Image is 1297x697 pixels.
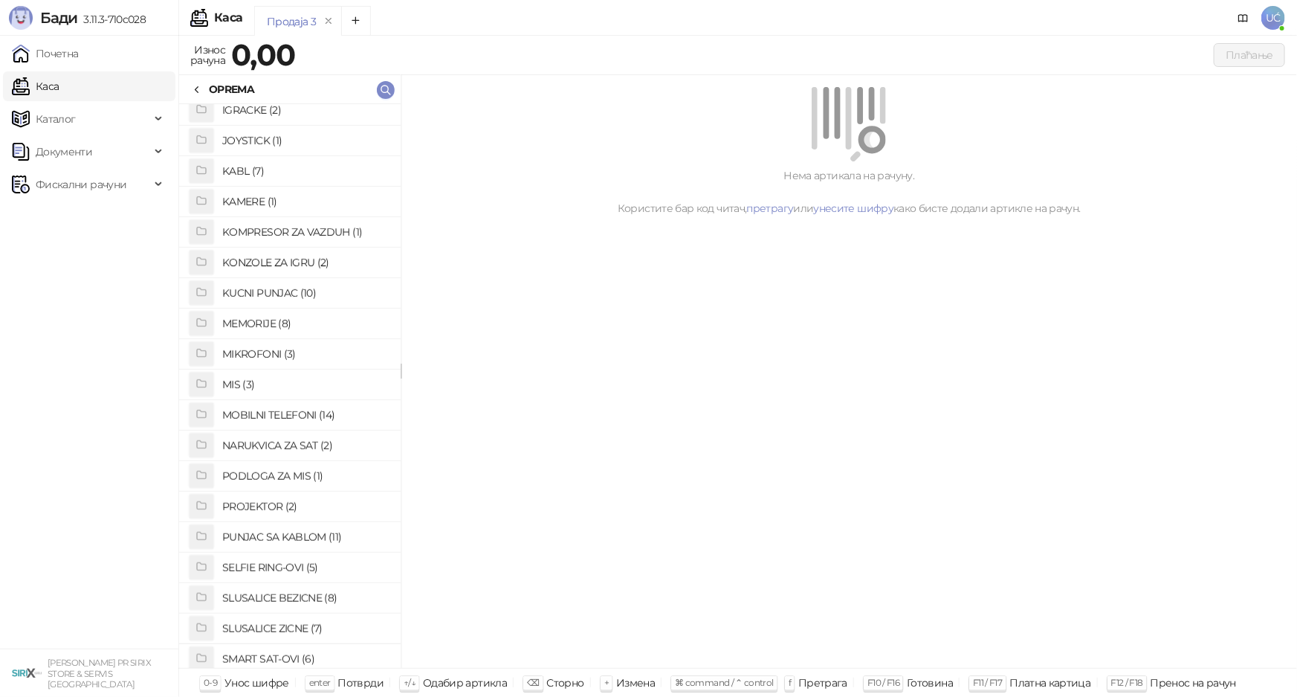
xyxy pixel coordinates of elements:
[222,251,389,274] h4: KONZOLE ZA IGRU (2)
[9,6,33,30] img: Logo
[209,81,254,97] div: OPREMA
[222,312,389,335] h4: MEMORIJE (8)
[973,677,1002,688] span: F11 / F17
[222,647,389,671] h4: SMART SAT-OVI (6)
[231,36,295,73] strong: 0,00
[222,525,389,549] h4: PUNJAC SA KABLOM (11)
[419,167,1279,216] div: Нема артикала на рачуну. Користите бар код читач, или како бисте додали артикле на рачун.
[616,673,655,693] div: Измена
[1151,673,1236,693] div: Пренос на рачун
[40,9,77,27] span: Бади
[222,220,389,244] h4: KOMPRESOR ZA VAZDUH (1)
[222,403,389,427] h4: MOBILNI TELEFONI (14)
[267,13,316,30] div: Продаја 3
[341,6,371,36] button: Add tab
[222,586,389,610] h4: SLUSALICE BEZICNE (8)
[204,677,217,688] span: 0-9
[187,40,228,70] div: Износ рачуна
[179,104,401,668] div: grid
[547,673,584,693] div: Сторно
[222,373,389,396] h4: MIS (3)
[907,673,953,693] div: Готовина
[867,677,899,688] span: F10 / F16
[222,556,389,579] h4: SELFIE RING-OVI (5)
[12,71,59,101] a: Каса
[224,673,289,693] div: Унос шифре
[222,129,389,152] h4: JOYSTICK (1)
[747,202,794,215] a: претрагу
[309,677,331,688] span: enter
[214,12,242,24] div: Каса
[604,677,609,688] span: +
[527,677,539,688] span: ⌫
[1232,6,1255,30] a: Документација
[12,39,79,68] a: Почетна
[36,137,92,167] span: Документи
[814,202,894,215] a: унесите шифру
[222,342,389,366] h4: MIKROFONI (3)
[77,13,146,26] span: 3.11.3-710c028
[1214,43,1285,67] button: Плаћање
[222,190,389,213] h4: KAMERE (1)
[48,658,151,690] small: [PERSON_NAME] PR SIRIX STORE & SERVIS [GEOGRAPHIC_DATA]
[222,434,389,457] h4: NARUKVICA ZA SAT (2)
[222,281,389,305] h4: KUCNI PUNJAC (10)
[222,98,389,122] h4: IGRACKE (2)
[789,677,791,688] span: f
[222,159,389,183] h4: KABL (7)
[222,464,389,488] h4: PODLOGA ZA MIS (1)
[675,677,774,688] span: ⌘ command / ⌃ control
[12,658,42,688] img: 64x64-companyLogo-cb9a1907-c9b0-4601-bb5e-5084e694c383.png
[222,495,389,518] h4: PROJEKTOR (2)
[798,673,847,693] div: Претрага
[423,673,507,693] div: Одабир артикла
[36,104,76,134] span: Каталог
[404,677,415,688] span: ↑/↓
[319,15,338,28] button: remove
[338,673,384,693] div: Потврди
[1010,673,1091,693] div: Платна картица
[1261,6,1285,30] span: UĆ
[1111,677,1143,688] span: F12 / F18
[36,170,126,199] span: Фискални рачуни
[222,617,389,640] h4: SLUSALICE ZICNE (7)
